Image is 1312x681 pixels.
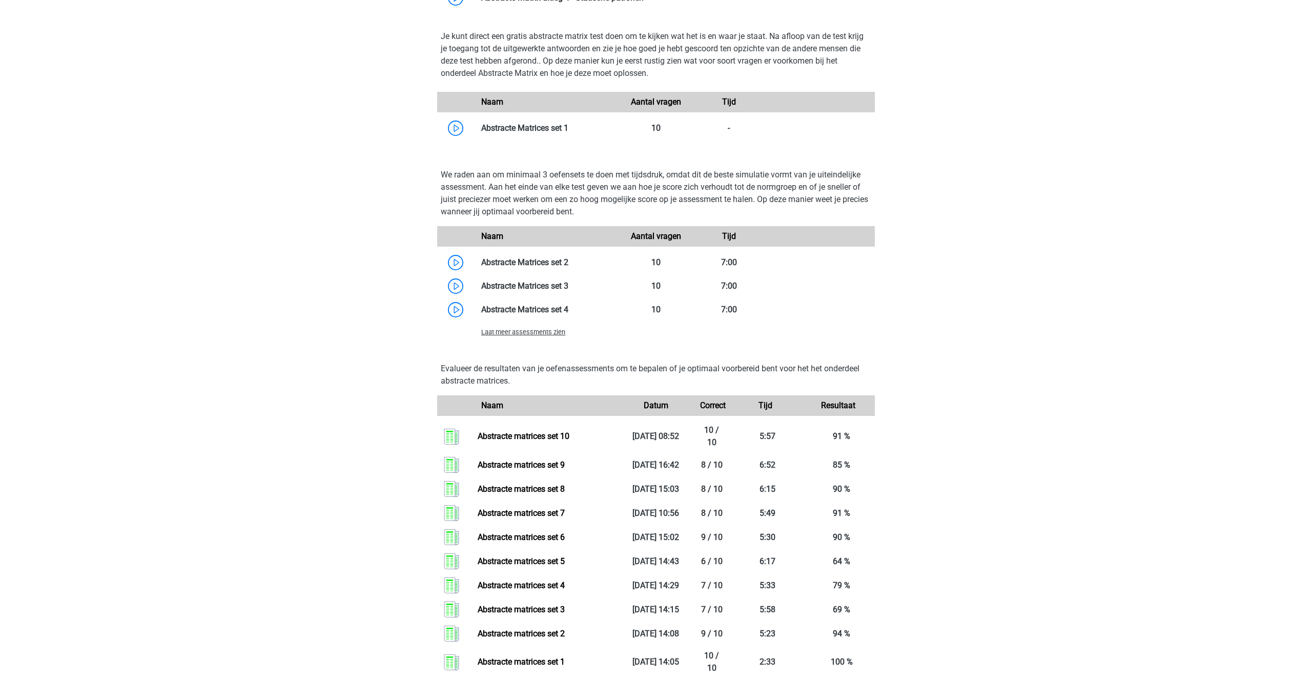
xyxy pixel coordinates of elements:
div: Aantal vragen [620,96,692,108]
div: Tijd [692,230,765,243]
div: Abstracte Matrices set 2 [474,256,620,269]
a: Abstracte matrices set 3 [478,605,565,614]
div: Abstracte Matrices set 1 [474,122,620,134]
p: We raden aan om minimaal 3 oefensets te doen met tijdsdruk, omdat dit de beste simulatie vormt va... [441,169,871,218]
a: Abstracte matrices set 1 [478,657,565,667]
a: Abstracte matrices set 9 [478,460,565,470]
div: Aantal vragen [620,230,692,243]
a: Abstracte matrices set 7 [478,508,565,518]
span: Laat meer assessments zien [481,328,565,336]
div: Datum [620,399,692,412]
a: Abstracte matrices set 10 [478,431,569,441]
div: Tijd [729,399,802,412]
p: Evalueer de resultaten van je oefenassessments om te bepalen of je optimaal voorbereid bent voor ... [441,363,871,387]
div: Naam [474,230,620,243]
a: Abstracte matrices set 8 [478,484,565,494]
div: Tijd [692,96,765,108]
a: Abstracte matrices set 5 [478,556,565,566]
div: Abstracte Matrices set 3 [474,280,620,292]
a: Abstracte matrices set 6 [478,532,565,542]
div: Naam [474,399,620,412]
p: Je kunt direct een gratis abstracte matrix test doen om te kijken wat het is en waar je staat. Na... [441,30,871,79]
div: Abstracte Matrices set 4 [474,304,620,316]
a: Abstracte matrices set 2 [478,629,565,638]
div: Resultaat [802,399,875,412]
div: Naam [474,96,620,108]
div: Correct [692,399,729,412]
a: Abstracte matrices set 4 [478,580,565,590]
